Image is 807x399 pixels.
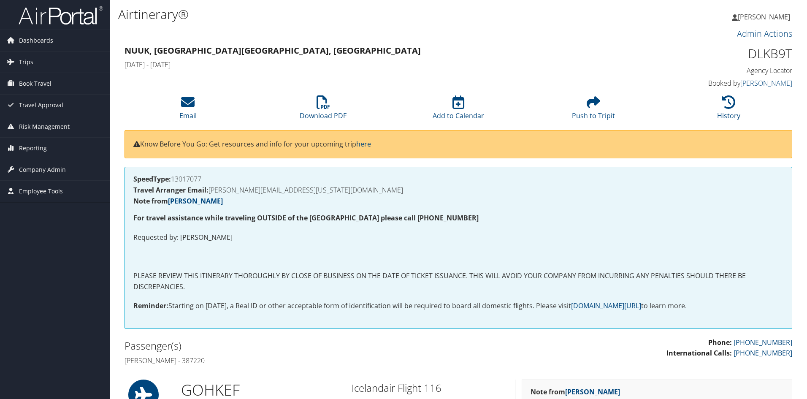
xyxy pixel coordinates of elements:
span: Risk Management [19,116,70,137]
a: [DOMAIN_NAME][URL] [571,301,641,310]
a: [PHONE_NUMBER] [734,348,792,358]
strong: For travel assistance while traveling OUTSIDE of the [GEOGRAPHIC_DATA] please call [PHONE_NUMBER] [133,213,479,223]
h4: [DATE] - [DATE] [125,60,622,69]
strong: Note from [133,196,223,206]
a: Push to Tripit [572,100,615,120]
a: [PERSON_NAME] [565,387,620,396]
strong: Travel Arranger Email: [133,185,209,195]
a: [PERSON_NAME] [740,79,792,88]
a: Admin Actions [737,28,792,39]
span: Book Travel [19,73,51,94]
p: Requested by: [PERSON_NAME] [133,232,783,243]
strong: International Calls: [666,348,732,358]
a: Download PDF [300,100,347,120]
h2: Icelandair Flight 116 [352,381,509,395]
span: Company Admin [19,159,66,180]
strong: Note from [531,387,620,396]
span: [PERSON_NAME] [738,12,790,22]
span: Employee Tools [19,181,63,202]
h4: [PERSON_NAME] - 387220 [125,356,452,365]
strong: Reminder: [133,301,168,310]
h4: [PERSON_NAME][EMAIL_ADDRESS][US_STATE][DOMAIN_NAME] [133,187,783,193]
a: Email [179,100,197,120]
strong: Nuuk, [GEOGRAPHIC_DATA] [GEOGRAPHIC_DATA], [GEOGRAPHIC_DATA] [125,45,421,56]
h1: Airtinerary® [118,5,572,23]
h4: Booked by [635,79,792,88]
h4: 13017077 [133,176,783,182]
a: [PHONE_NUMBER] [734,338,792,347]
span: Trips [19,52,33,73]
span: Travel Approval [19,95,63,116]
p: Know Before You Go: Get resources and info for your upcoming trip [133,139,783,150]
h1: DLKB9T [635,45,792,62]
p: PLEASE REVIEW THIS ITINERARY THOROUGHLY BY CLOSE OF BUSINESS ON THE DATE OF TICKET ISSUANCE. THIS... [133,271,783,292]
strong: SpeedType: [133,174,171,184]
a: History [717,100,740,120]
h4: Agency Locator [635,66,792,75]
span: Reporting [19,138,47,159]
span: Dashboards [19,30,53,51]
a: here [356,139,371,149]
a: Add to Calendar [433,100,484,120]
img: airportal-logo.png [19,5,103,25]
a: [PERSON_NAME] [168,196,223,206]
h2: Passenger(s) [125,339,452,353]
a: [PERSON_NAME] [732,4,799,30]
strong: Phone: [708,338,732,347]
p: Starting on [DATE], a Real ID or other acceptable form of identification will be required to boar... [133,301,783,312]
